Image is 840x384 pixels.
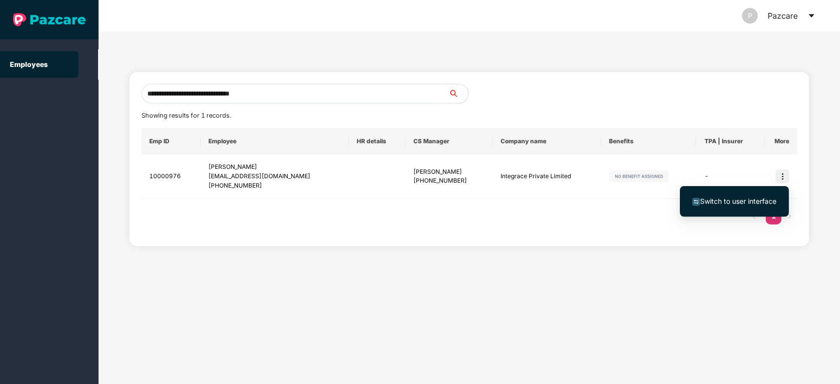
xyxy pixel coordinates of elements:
a: Employees [10,60,48,68]
td: 10000976 [141,155,201,199]
span: Showing results for 1 records. [141,112,231,119]
th: CS Manager [405,128,493,155]
th: Employee [201,128,348,155]
span: right [786,213,792,219]
span: Switch to user interface [700,197,776,205]
th: Company name [493,128,601,155]
th: Emp ID [141,128,201,155]
div: [PERSON_NAME] [413,167,485,177]
img: svg+xml;base64,PHN2ZyB4bWxucz0iaHR0cDovL3d3dy53My5vcmcvMjAwMC9zdmciIHdpZHRoPSIxMjIiIGhlaWdodD0iMj... [609,170,669,182]
li: Next Page [781,209,797,224]
button: right [781,209,797,224]
div: - [704,172,756,181]
span: P [748,8,752,24]
div: [PERSON_NAME] [208,162,340,172]
div: [PHONE_NUMBER] [208,181,340,191]
img: icon [775,169,789,183]
div: [EMAIL_ADDRESS][DOMAIN_NAME] [208,172,340,181]
span: caret-down [807,12,815,20]
td: Integrace Private Limited [493,155,601,199]
th: HR details [349,128,406,155]
th: More [765,128,798,155]
th: Benefits [601,128,696,155]
th: TPA | Insurer [696,128,764,155]
img: svg+xml;base64,PHN2ZyB4bWxucz0iaHR0cDovL3d3dy53My5vcmcvMjAwMC9zdmciIHdpZHRoPSIxNiIgaGVpZ2h0PSIxNi... [692,198,700,206]
span: search [448,90,468,97]
div: [PHONE_NUMBER] [413,176,485,186]
button: search [448,84,469,103]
